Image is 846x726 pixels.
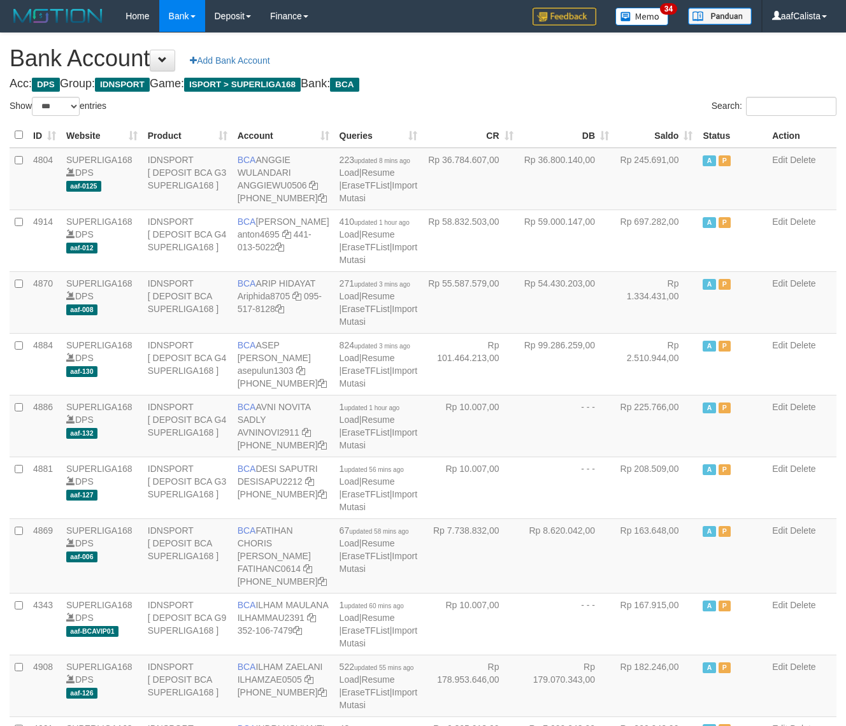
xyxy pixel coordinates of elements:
[233,395,334,457] td: AVNI NOVITA SADLY [PHONE_NUMBER]
[341,687,389,697] a: EraseTFList
[340,464,404,474] span: 1
[614,333,698,395] td: Rp 2.510.944,00
[340,525,417,574] span: | | |
[61,148,143,210] td: DPS
[28,333,61,395] td: 4884
[772,155,787,165] a: Edit
[66,155,133,165] a: SUPERLIGA168
[354,157,410,164] span: updated 8 mins ago
[28,123,61,148] th: ID: activate to sort column ascending
[233,593,334,655] td: ILHAM MAULANA 352-106-7479
[61,271,143,333] td: DPS
[28,210,61,271] td: 4914
[238,229,280,239] a: anton4695
[28,148,61,210] td: 4804
[143,123,233,148] th: Product: activate to sort column ascending
[614,593,698,655] td: Rp 167.915,00
[772,464,787,474] a: Edit
[790,525,815,536] a: Delete
[61,655,143,716] td: DPS
[238,291,290,301] a: Ariphida8705
[344,466,403,473] span: updated 56 mins ago
[354,281,410,288] span: updated 3 mins ago
[698,123,767,148] th: Status
[615,8,669,25] img: Button%20Memo.svg
[422,210,518,271] td: Rp 58.832.503,00
[66,626,118,637] span: aaf-BCAVIP01
[282,229,291,239] a: Copy anton4695 to clipboard
[28,395,61,457] td: 4886
[10,46,836,71] h1: Bank Account
[614,655,698,716] td: Rp 182.246,00
[344,602,403,609] span: updated 60 mins ago
[66,304,97,315] span: aaf-008
[143,457,233,518] td: IDNSPORT [ DEPOSIT BCA G3 SUPERLIGA168 ]
[340,489,417,512] a: Import Mutasi
[28,518,61,593] td: 4869
[790,600,815,610] a: Delete
[340,625,417,648] a: Import Mutasi
[614,457,698,518] td: Rp 208.509,00
[361,353,394,363] a: Resume
[340,662,417,710] span: | | |
[238,662,256,672] span: BCA
[614,210,698,271] td: Rp 697.282,00
[66,464,133,474] a: SUPERLIGA168
[519,655,614,716] td: Rp 179.070.343,00
[341,489,389,499] a: EraseTFList
[238,155,256,165] span: BCA
[519,210,614,271] td: Rp 59.000.147,00
[143,148,233,210] td: IDNSPORT [ DEPOSIT BCA G3 SUPERLIGA168 ]
[519,395,614,457] td: - - -
[10,97,106,116] label: Show entries
[614,148,698,210] td: Rp 245.691,00
[519,593,614,655] td: - - -
[318,193,327,203] a: Copy 4062213373 to clipboard
[61,395,143,457] td: DPS
[422,333,518,395] td: Rp 101.464.213,00
[340,476,359,487] a: Load
[28,655,61,716] td: 4908
[143,655,233,716] td: IDNSPORT [ DEPOSIT BCA SUPERLIGA168 ]
[341,304,389,314] a: EraseTFList
[330,78,359,92] span: BCA
[340,242,417,265] a: Import Mutasi
[238,674,302,685] a: ILHAMZAE0505
[340,217,417,265] span: | | |
[340,304,417,327] a: Import Mutasi
[238,366,294,376] a: asepulun1303
[303,564,312,574] a: Copy FATIHANC0614 to clipboard
[143,395,233,457] td: IDNSPORT [ DEPOSIT BCA G4 SUPERLIGA168 ]
[790,340,815,350] a: Delete
[233,271,334,333] td: ARIP HIDAYAT 095-517-8128
[340,155,417,203] span: | | |
[354,219,410,226] span: updated 1 hour ago
[703,601,715,611] span: Active
[61,593,143,655] td: DPS
[143,271,233,333] td: IDNSPORT [ DEPOSIT BCA SUPERLIGA168 ]
[61,123,143,148] th: Website: activate to sort column ascending
[238,180,307,190] a: ANGGIEWU0506
[361,476,394,487] a: Resume
[772,402,787,412] a: Edit
[318,440,327,450] a: Copy 4062280135 to clipboard
[772,525,787,536] a: Edit
[341,427,389,438] a: EraseTFList
[340,229,359,239] a: Load
[28,593,61,655] td: 4343
[66,428,97,439] span: aaf-132
[772,340,787,350] a: Edit
[238,217,256,227] span: BCA
[238,402,256,412] span: BCA
[422,123,518,148] th: CR: activate to sort column ascending
[143,333,233,395] td: IDNSPORT [ DEPOSIT BCA G4 SUPERLIGA168 ]
[422,271,518,333] td: Rp 55.587.579,00
[354,343,410,350] span: updated 3 mins ago
[719,526,731,537] span: Paused
[422,518,518,593] td: Rp 7.738.832,00
[349,528,408,535] span: updated 58 mins ago
[340,600,404,610] span: 1
[66,366,97,377] span: aaf-130
[519,271,614,333] td: Rp 54.430.203,00
[772,662,787,672] a: Edit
